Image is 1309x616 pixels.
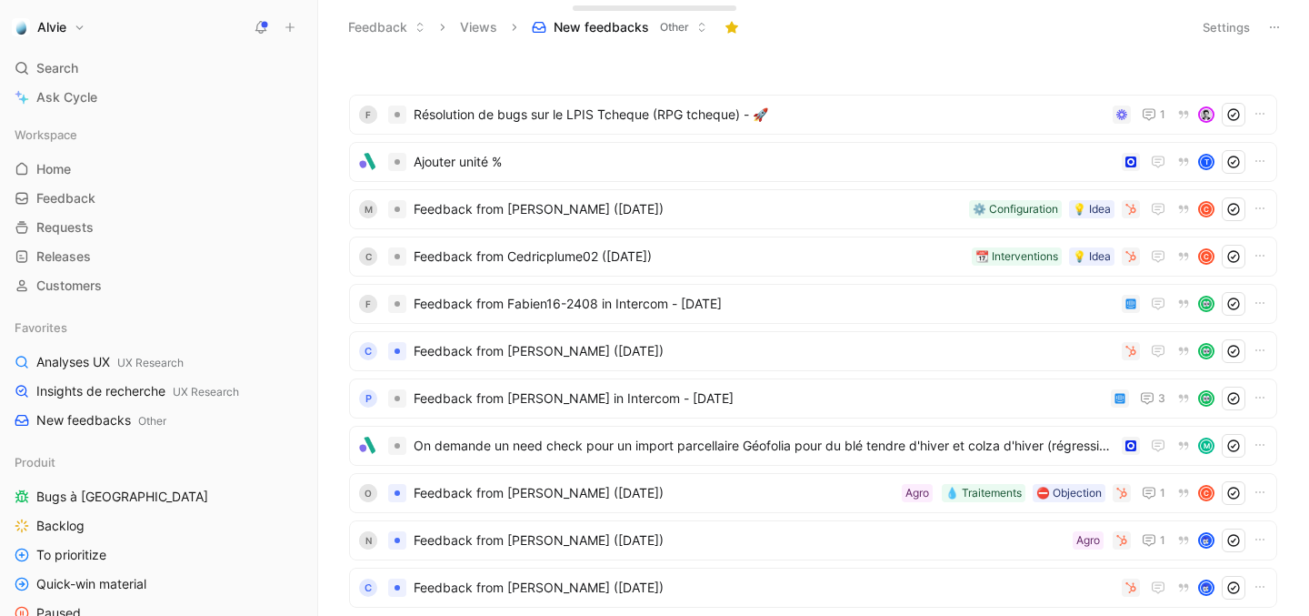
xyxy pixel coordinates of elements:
[1158,393,1165,404] span: 3
[138,414,166,428] span: Other
[7,185,310,212] a: Feedback
[452,14,505,41] button: Views
[359,106,377,124] div: F
[1073,200,1111,218] div: 💡 Idea
[36,411,166,430] span: New feedbacks
[36,86,97,108] span: Ask Cycle
[414,482,894,504] span: Feedback from [PERSON_NAME] ([DATE])
[414,388,1104,409] span: Feedback from [PERSON_NAME] in Intercom - [DATE]
[36,57,78,79] span: Search
[1200,108,1213,121] img: avatar
[1200,203,1213,216] div: C
[414,198,962,220] span: Feedback from [PERSON_NAME] ([DATE])
[1138,104,1169,126] button: 1
[36,382,239,401] span: Insights de recherche
[359,153,377,171] img: logo
[359,342,377,360] div: C
[7,378,310,405] a: Insights de rechercheUX Research
[340,14,434,41] button: Feedback
[36,160,71,178] span: Home
[7,483,310,510] a: Bugs à [GEOGRAPHIC_DATA]
[359,295,377,313] div: F
[973,200,1058,218] div: ⚙️ Configuration
[36,546,106,564] span: To prioritize
[1200,581,1213,594] img: avatar
[1036,484,1102,502] div: ⛔️ Objection
[7,571,310,598] a: Quick-win material
[1194,15,1258,40] button: Settings
[359,200,377,218] div: M
[1200,439,1213,452] div: M
[1200,534,1213,547] img: avatar
[359,437,377,455] img: logo
[36,277,102,295] span: Customers
[414,104,1105,126] span: Résolution de bugs sur le LPIS Tcheque (RPG tcheque) - 🚀
[7,449,310,476] div: Produit
[1200,345,1213,358] img: avatar
[349,331,1277,371] a: CFeedback from [PERSON_NAME] ([DATE])avatar
[359,389,377,408] div: P
[1138,530,1169,551] button: 1
[1138,482,1169,504] button: 1
[7,55,310,82] div: Search
[7,84,310,111] a: Ask Cycle
[1200,250,1213,263] div: C
[7,121,310,148] div: Workspace
[36,353,184,372] span: Analyses UX
[117,356,184,369] span: UX Research
[1160,535,1165,546] span: 1
[36,488,208,506] span: Bugs à [GEOGRAPHIC_DATA]
[359,579,377,597] div: C
[349,426,1277,466] a: logoOn demande un need check pour un import parcellaire Géofolia pour du blé tendre d'hiver et co...
[7,214,310,241] a: Requests
[349,237,1277,277] a: CFeedback from Cedricplume02 ([DATE])💡 Idea📆 InterventionsC
[524,14,715,41] button: New feedbacksOther
[15,453,55,471] span: Produit
[15,318,67,337] span: Favorites
[414,435,1114,457] span: On demande un need check pour un import parcellaire Géofolia pour du blé tendre d'hiver et colza ...
[36,575,146,593] span: Quick-win material
[7,512,310,540] a: Backlog
[349,142,1277,182] a: logoAjouter unité %T
[7,348,310,376] a: Analyses UXUX Research
[7,407,310,434] a: New feedbacksOther
[349,379,1277,419] a: PFeedback from [PERSON_NAME] in Intercom - [DATE]3avatar
[7,243,310,270] a: Releases
[660,18,689,36] span: Other
[359,247,377,266] div: C
[12,18,30,36] img: Alvie
[1200,487,1213,500] div: C
[975,247,1058,266] div: 📆 Interventions
[905,484,929,502] div: Agro
[7,272,310,299] a: Customers
[36,218,94,237] span: Requests
[1200,156,1213,168] div: T
[349,189,1277,229] a: MFeedback from [PERSON_NAME] ([DATE])💡 Idea⚙️ ConfigurationC
[414,293,1114,315] span: Feedback from Fabien16-2408 in Intercom - [DATE]
[1160,488,1165,499] span: 1
[7,15,90,40] button: AlvieAlvie
[36,247,91,266] span: Releases
[349,284,1277,324] a: FFeedback from Fabien16-2408 in Intercom - [DATE]avatar
[7,314,310,341] div: Favorites
[1136,388,1169,409] button: 3
[349,568,1277,608] a: CFeedback from [PERSON_NAME] ([DATE])avatar
[554,18,649,36] span: New feedbacks
[1073,247,1111,266] div: 💡 Idea
[945,484,1022,502] div: 💧 Traitements
[349,473,1277,513] a: OFeedback from [PERSON_NAME] ([DATE])⛔️ Objection💧 TraitementsAgro1C
[414,151,1114,173] span: Ajouter unité %
[1200,392,1213,405] img: avatar
[1076,531,1100,550] div: Agro
[36,517,85,535] span: Backlog
[349,95,1277,135] a: FRésolution de bugs sur le LPIS Tcheque (RPG tcheque) - 🚀1avatar
[414,246,964,268] span: Feedback from Cedricplume02 ([DATE])
[7,541,310,569] a: To prioritize
[1160,109,1165,120] span: 1
[15,126,77,144] span: Workspace
[359,484,377,502] div: O
[414,577,1114,599] span: Feedback from [PERSON_NAME] ([DATE])
[359,531,377,550] div: N
[349,520,1277,560] a: NFeedback from [PERSON_NAME] ([DATE])Agro1avatar
[7,156,310,183] a: Home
